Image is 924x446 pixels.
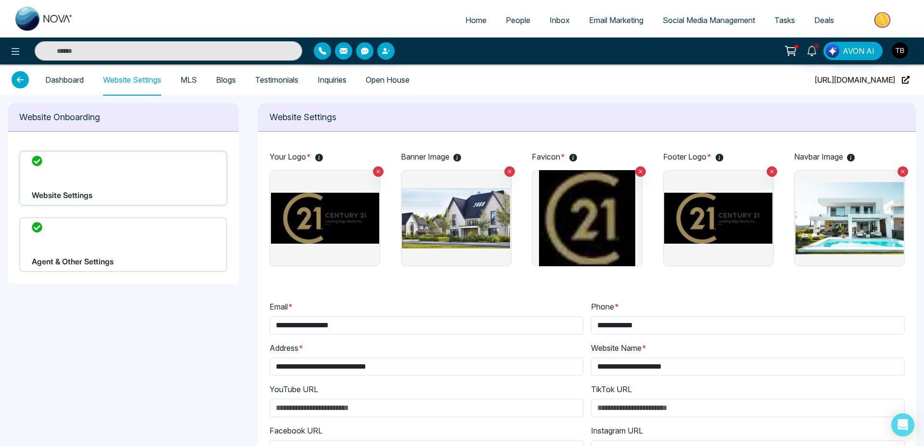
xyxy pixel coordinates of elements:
span: Deals [814,15,834,25]
label: YouTube URL [269,384,318,395]
a: MLS [180,76,197,84]
p: Navbar Image [794,151,905,162]
label: Address [269,342,304,354]
img: image holder [533,170,642,266]
p: Banner Image [401,151,512,162]
a: Testimonials [255,76,298,84]
img: image holder [664,170,772,266]
a: Deals [805,11,844,29]
a: Inquiries [318,76,346,84]
a: Blogs [216,76,236,84]
a: Website Settings [103,76,161,84]
a: People [496,11,540,29]
button: AVON AI [823,42,883,60]
label: Instagram URL [591,425,643,436]
span: People [506,15,530,25]
label: Phone [591,301,619,312]
a: Home [456,11,496,29]
p: Favicon [532,151,642,162]
img: image holder [796,170,904,266]
span: Social Media Management [663,15,755,25]
span: [URL][DOMAIN_NAME] [815,64,895,95]
span: AVON AI [843,45,874,57]
span: Email Marketing [589,15,643,25]
p: Footer Logo [663,151,774,162]
p: Your Logo [269,151,380,162]
label: Email [269,301,293,312]
div: Agent & Other Settings [19,217,227,272]
a: Email Marketing [579,11,653,29]
img: Market-place.gif [848,9,918,31]
span: Open House [366,64,410,95]
img: image holder [402,170,510,266]
a: 4 [800,42,823,59]
button: [URL][DOMAIN_NAME] [812,64,912,96]
p: Website Onboarding [19,111,227,124]
span: Tasks [774,15,795,25]
img: Nova CRM Logo [15,7,73,31]
div: Website Settings [19,151,227,206]
a: Social Media Management [653,11,765,29]
span: 4 [812,42,821,50]
a: Dashboard [45,76,84,84]
img: Lead Flow [826,44,839,58]
label: Website Name [591,342,647,354]
label: TikTok URL [591,384,632,395]
img: image holder [271,170,379,266]
span: Inbox [550,15,570,25]
span: Home [465,15,487,25]
p: Website Settings [269,111,905,124]
label: Facebook URL [269,425,322,436]
a: Inbox [540,11,579,29]
a: Tasks [765,11,805,29]
img: User Avatar [892,42,908,59]
div: Open Intercom Messenger [891,413,914,436]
